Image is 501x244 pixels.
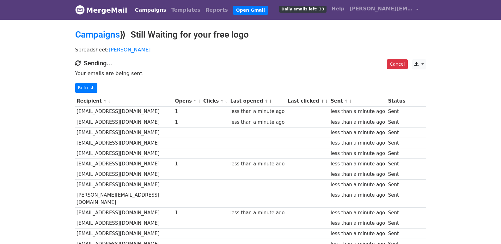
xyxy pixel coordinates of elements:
div: less than a minute ago [331,230,385,237]
td: [EMAIL_ADDRESS][DOMAIN_NAME] [75,180,174,190]
a: ↓ [349,99,352,104]
td: [PERSON_NAME][EMAIL_ADDRESS][DOMAIN_NAME] [75,190,174,208]
td: Sent [387,218,407,229]
th: Last opened [229,96,286,106]
a: Refresh [75,83,98,93]
a: MergeMail [75,3,127,17]
div: less than a minute ago [331,129,385,136]
td: [EMAIL_ADDRESS][DOMAIN_NAME] [75,106,174,117]
div: less than a minute ago [331,220,385,227]
a: ↑ [345,99,348,104]
div: less than a minute ago [331,140,385,147]
a: Reports [203,4,230,16]
th: Clicks [202,96,229,106]
div: 1 [175,209,200,217]
div: less than a minute ago [331,108,385,115]
th: Status [387,96,407,106]
div: less than a minute ago [230,108,284,115]
h4: Sending... [75,59,426,67]
td: [EMAIL_ADDRESS][DOMAIN_NAME] [75,127,174,138]
th: Recipient [75,96,174,106]
td: Sent [387,148,407,159]
a: ↑ [193,99,197,104]
a: ↑ [321,99,324,104]
a: Daily emails left: 33 [277,3,329,15]
a: ↑ [220,99,224,104]
td: Sent [387,138,407,148]
a: ↑ [103,99,107,104]
td: Sent [387,229,407,239]
td: Sent [387,117,407,127]
p: Spreadsheet: [75,46,426,53]
a: Help [329,3,347,15]
td: Sent [387,106,407,117]
a: Campaigns [132,4,169,16]
p: Your emails are being sent. [75,70,426,77]
td: Sent [387,180,407,190]
a: Campaigns [75,29,120,40]
div: less than a minute ago [331,171,385,178]
td: Sent [387,169,407,180]
a: [PERSON_NAME][EMAIL_ADDRESS][DOMAIN_NAME] [347,3,421,17]
div: less than a minute ago [230,160,284,168]
span: [PERSON_NAME][EMAIL_ADDRESS][DOMAIN_NAME] [350,5,413,13]
td: [EMAIL_ADDRESS][DOMAIN_NAME] [75,117,174,127]
div: 1 [175,160,200,168]
td: Sent [387,159,407,169]
div: less than a minute ago [331,160,385,168]
a: ↓ [325,99,328,104]
td: [EMAIL_ADDRESS][DOMAIN_NAME] [75,169,174,180]
th: Opens [174,96,202,106]
a: [PERSON_NAME] [109,47,151,53]
td: Sent [387,190,407,208]
div: less than a minute ago [230,119,284,126]
a: Open Gmail [233,6,268,15]
td: [EMAIL_ADDRESS][DOMAIN_NAME] [75,159,174,169]
a: Templates [169,4,203,16]
td: [EMAIL_ADDRESS][DOMAIN_NAME] [75,208,174,218]
a: ↓ [224,99,228,104]
td: Sent [387,127,407,138]
a: ↓ [198,99,201,104]
img: MergeMail logo [75,5,85,15]
div: 1 [175,119,200,126]
div: less than a minute ago [331,181,385,188]
span: Daily emails left: 33 [279,6,326,13]
th: Sent [329,96,387,106]
div: less than a minute ago [230,209,284,217]
td: [EMAIL_ADDRESS][DOMAIN_NAME] [75,218,174,229]
a: ↓ [107,99,111,104]
a: ↓ [269,99,272,104]
a: ↑ [265,99,268,104]
div: less than a minute ago [331,119,385,126]
div: less than a minute ago [331,192,385,199]
td: [EMAIL_ADDRESS][DOMAIN_NAME] [75,229,174,239]
div: 1 [175,108,200,115]
div: less than a minute ago [331,150,385,157]
a: Cancel [387,59,407,69]
h2: ⟫ Still Waiting for your free logo [75,29,426,40]
td: [EMAIL_ADDRESS][DOMAIN_NAME] [75,148,174,159]
td: Sent [387,208,407,218]
th: Last clicked [286,96,329,106]
td: [EMAIL_ADDRESS][DOMAIN_NAME] [75,138,174,148]
div: less than a minute ago [331,209,385,217]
